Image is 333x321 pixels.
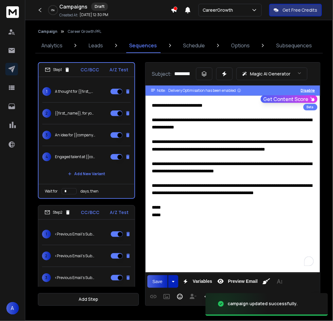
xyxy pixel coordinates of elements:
button: Disable [301,88,315,93]
p: days, then [80,189,98,194]
p: <Previous Email's Subject> [55,253,95,259]
p: CC/BCC [81,209,100,216]
p: Created At: [59,13,78,18]
p: <Previous Email's Subject> [55,232,95,237]
div: campaign updated successfully. [228,301,298,307]
span: 4 [42,152,51,161]
button: Insert Link (Ctrl+K) [147,290,159,303]
p: {{first_name}}, for your leaders [55,111,95,116]
span: 1 [42,230,51,239]
button: Clean HTML [260,275,272,288]
button: Save [147,275,168,288]
p: Subject: [152,70,172,78]
a: Analytics [38,38,66,53]
button: More Text [274,275,286,288]
p: An idea for {{companyname}} [55,133,95,138]
p: Options [231,42,250,49]
div: Delivery Optimisation has been enabled [168,88,241,93]
button: Get Content Score [261,95,318,103]
p: <Previous Email's Subject> [55,275,95,280]
div: Draft [91,3,108,11]
p: Get Free Credits [282,7,318,13]
h1: Campaigns [59,3,87,10]
a: Schedule [180,38,209,53]
p: A/Z Test [110,209,128,216]
a: Sequences [125,38,161,53]
div: Beta [303,104,318,110]
span: 2 [42,109,51,118]
p: A thought for {{first_name}} [55,89,95,94]
p: Leads [89,42,103,49]
p: Magic AI Generator [250,71,290,77]
span: Preview Email [227,279,259,284]
button: A [6,302,19,315]
button: Campaign [38,29,57,34]
span: 3 [42,273,51,282]
button: Magic AI Generator [236,68,307,80]
div: Step 1 [45,67,70,73]
span: 1 [42,87,51,96]
p: Wait for [45,189,58,194]
button: Add Step [38,293,139,306]
li: Step2CC/BCCA/Z Test1<Previous Email's Subject>2<Previous Email's Subject>3<Previous Email's Subje... [38,205,135,305]
span: 3 [42,131,51,140]
p: Schedule [183,42,205,49]
p: [DATE] 12:30 PM [80,12,108,17]
a: Subsequences [272,38,316,53]
p: A/Z Test [110,67,128,73]
p: Engaged talent at {{company_name}} [55,154,95,159]
button: Preview Email [215,275,259,288]
li: Step1CC/BCCA/Z Test1A thought for {{first_name}}2{{first_name}}, for your leaders3An idea for {{c... [38,62,135,199]
p: Career Growth PFL [68,29,101,34]
span: 2 [42,252,51,260]
p: Sequences [129,42,157,49]
div: Step 2 [45,210,71,215]
p: 0 % [51,8,55,12]
button: Get Free Credits [269,4,322,16]
span: Variables [192,279,214,284]
p: Analytics [41,42,62,49]
p: CC/BCC [80,67,99,73]
a: Options [228,38,254,53]
p: CareerGrowth [203,7,235,13]
a: Leads [85,38,107,53]
button: Insert Unsubscribe Link [187,290,199,303]
p: Subsequences [276,42,312,49]
button: Add New Variant [63,168,110,180]
button: Insert Image (Ctrl+P) [161,290,173,303]
div: To enrich screen reader interactions, please activate Accessibility in Grammarly extension settings [146,96,320,272]
button: Emoticons [174,290,186,303]
span: Note: [157,88,166,93]
button: Variables [180,275,214,288]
